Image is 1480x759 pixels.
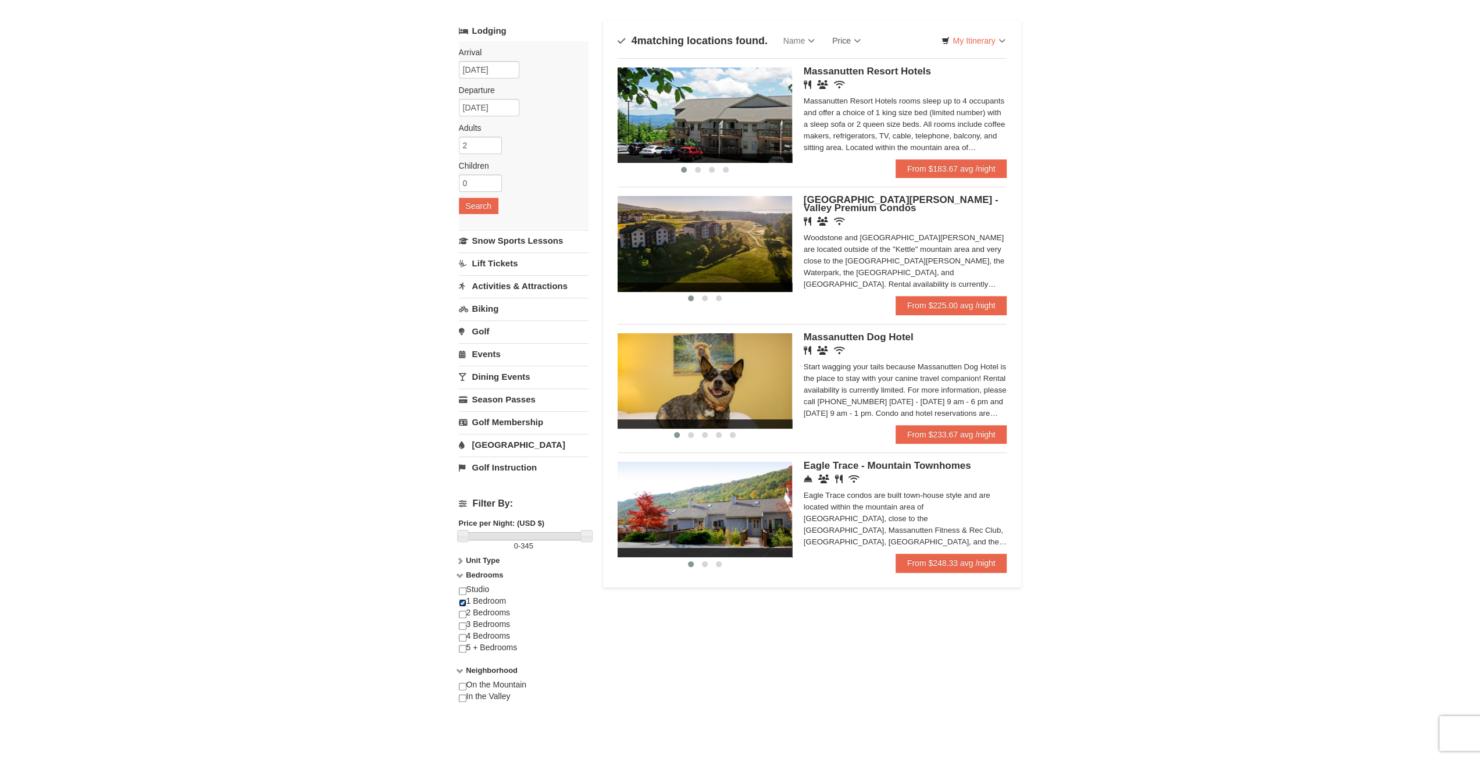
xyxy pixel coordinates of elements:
[459,679,589,714] div: On the Mountain In the Valley
[896,159,1007,178] a: From $183.67 avg /night
[804,460,971,471] span: Eagle Trace - Mountain Townhomes
[775,29,823,52] a: Name
[459,434,589,455] a: [GEOGRAPHIC_DATA]
[459,275,589,297] a: Activities & Attractions
[934,32,1012,49] a: My Itinerary
[834,346,845,355] i: Wireless Internet (free)
[459,198,498,214] button: Search
[459,47,580,58] label: Arrival
[514,541,518,550] span: 0
[459,366,589,387] a: Dining Events
[896,425,1007,444] a: From $233.67 avg /night
[459,411,589,433] a: Golf Membership
[804,361,1007,419] div: Start wagging your tails because Massanutten Dog Hotel is the place to stay with your canine trav...
[823,29,869,52] a: Price
[817,346,828,355] i: Banquet Facilities
[804,475,812,483] i: Concierge Desk
[459,389,589,410] a: Season Passes
[459,343,589,365] a: Events
[459,230,589,251] a: Snow Sports Lessons
[804,80,811,89] i: Restaurant
[804,490,1007,548] div: Eagle Trace condos are built town-house style and are located within the mountain area of [GEOGRA...
[520,541,533,550] span: 345
[459,252,589,274] a: Lift Tickets
[632,35,637,47] span: 4
[848,475,860,483] i: Wireless Internet (free)
[804,95,1007,154] div: Massanutten Resort Hotels rooms sleep up to 4 occupants and offer a choice of 1 king size bed (li...
[466,666,518,675] strong: Neighborhood
[459,519,544,528] strong: Price per Night: (USD $)
[459,298,589,319] a: Biking
[459,320,589,342] a: Golf
[804,232,1007,290] div: Woodstone and [GEOGRAPHIC_DATA][PERSON_NAME] are located outside of the "Kettle" mountain area an...
[804,194,998,213] span: [GEOGRAPHIC_DATA][PERSON_NAME] - Valley Premium Condos
[817,217,828,226] i: Banquet Facilities
[459,122,580,134] label: Adults
[618,35,768,47] h4: matching locations found.
[834,80,845,89] i: Wireless Internet (free)
[896,554,1007,572] a: From $248.33 avg /night
[896,296,1007,315] a: From $225.00 avg /night
[459,20,589,41] a: Lodging
[804,332,914,343] span: Massanutten Dog Hotel
[817,80,828,89] i: Banquet Facilities
[804,217,811,226] i: Restaurant
[459,498,589,509] h4: Filter By:
[804,66,931,77] span: Massanutten Resort Hotels
[835,475,843,483] i: Restaurant
[459,540,589,552] label: -
[818,475,829,483] i: Conference Facilities
[804,346,811,355] i: Restaurant
[459,84,580,96] label: Departure
[834,217,845,226] i: Wireless Internet (free)
[459,584,589,665] div: Studio 1 Bedroom 2 Bedrooms 3 Bedrooms 4 Bedrooms 5 + Bedrooms
[466,571,503,579] strong: Bedrooms
[459,457,589,478] a: Golf Instruction
[459,160,580,172] label: Children
[466,556,500,565] strong: Unit Type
